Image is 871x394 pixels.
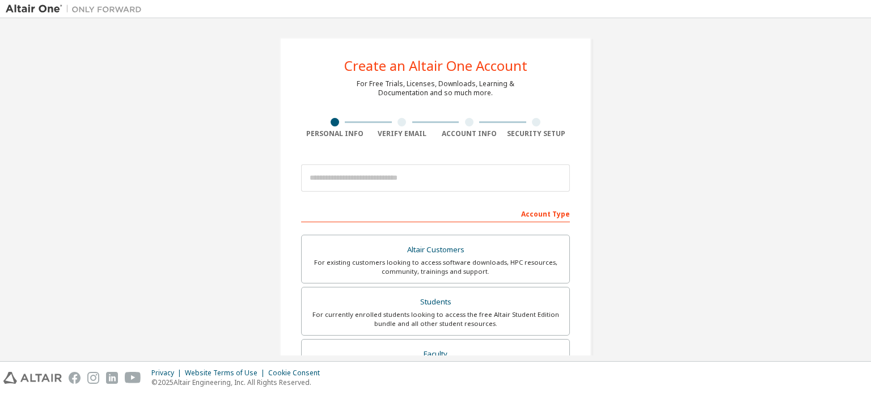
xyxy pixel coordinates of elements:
div: Privacy [151,368,185,378]
div: Verify Email [369,129,436,138]
div: Faculty [308,346,563,362]
div: Account Type [301,204,570,222]
div: Website Terms of Use [185,368,268,378]
div: Cookie Consent [268,368,327,378]
div: Altair Customers [308,242,563,258]
div: For existing customers looking to access software downloads, HPC resources, community, trainings ... [308,258,563,276]
div: Security Setup [503,129,570,138]
div: Account Info [435,129,503,138]
div: For currently enrolled students looking to access the free Altair Student Edition bundle and all ... [308,310,563,328]
img: Altair One [6,3,147,15]
div: For Free Trials, Licenses, Downloads, Learning & Documentation and so much more. [357,79,514,98]
p: © 2025 Altair Engineering, Inc. All Rights Reserved. [151,378,327,387]
img: instagram.svg [87,372,99,384]
img: facebook.svg [69,372,81,384]
img: linkedin.svg [106,372,118,384]
div: Create an Altair One Account [344,59,527,73]
div: Personal Info [301,129,369,138]
img: altair_logo.svg [3,372,62,384]
img: youtube.svg [125,372,141,384]
div: Students [308,294,563,310]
